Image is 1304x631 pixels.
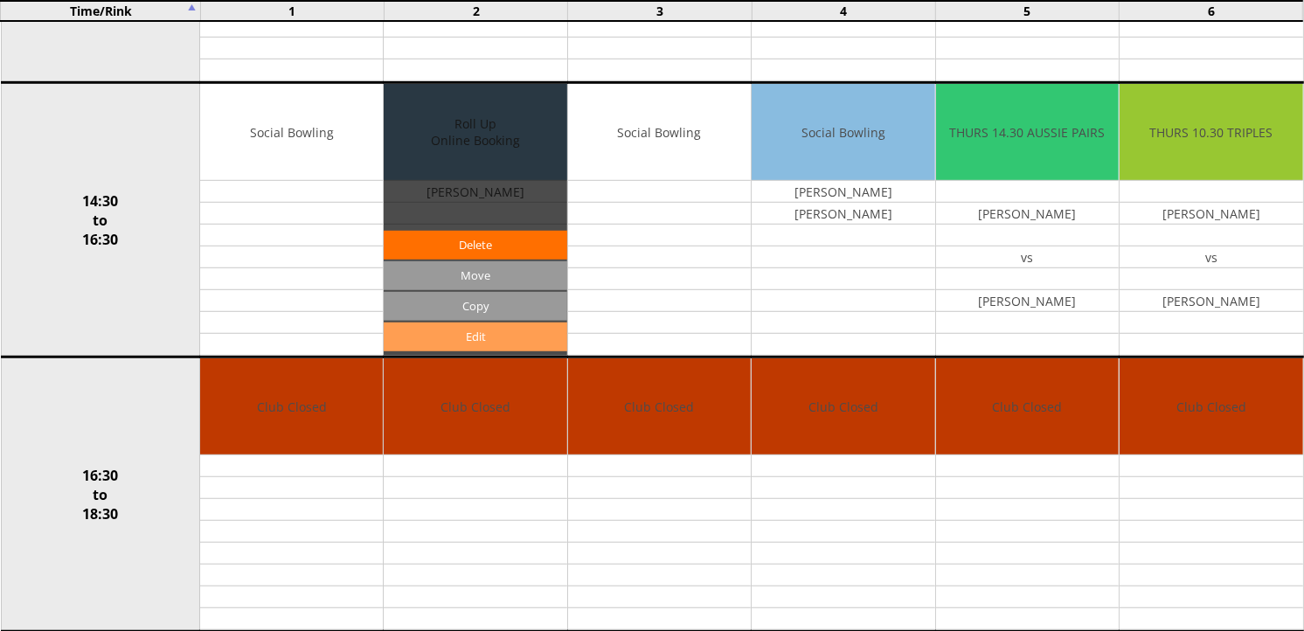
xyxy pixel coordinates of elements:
[1,1,200,21] td: Time/Rink
[936,203,1119,225] td: [PERSON_NAME]
[752,358,934,455] td: Club Closed
[936,358,1119,455] td: Club Closed
[752,203,934,225] td: [PERSON_NAME]
[568,358,751,455] td: Club Closed
[384,358,566,455] td: Club Closed
[200,84,383,181] td: Social Bowling
[568,1,752,21] td: 3
[385,1,568,21] td: 2
[384,322,566,351] a: Edit
[935,1,1119,21] td: 5
[384,261,566,290] input: Move
[752,84,934,181] td: Social Bowling
[384,231,566,260] a: Delete
[752,181,934,203] td: [PERSON_NAME]
[936,84,1119,181] td: THURS 14.30 AUSSIE PAIRS
[1120,358,1302,455] td: Club Closed
[936,290,1119,312] td: [PERSON_NAME]
[1,83,200,357] td: 14:30 to 16:30
[568,84,751,181] td: Social Bowling
[200,358,383,455] td: Club Closed
[200,1,384,21] td: 1
[936,246,1119,268] td: vs
[384,292,566,321] input: Copy
[1120,203,1302,225] td: [PERSON_NAME]
[1120,1,1303,21] td: 6
[752,1,935,21] td: 4
[1120,290,1302,312] td: [PERSON_NAME]
[1120,84,1302,181] td: THURS 10.30 TRIPLES
[1120,246,1302,268] td: vs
